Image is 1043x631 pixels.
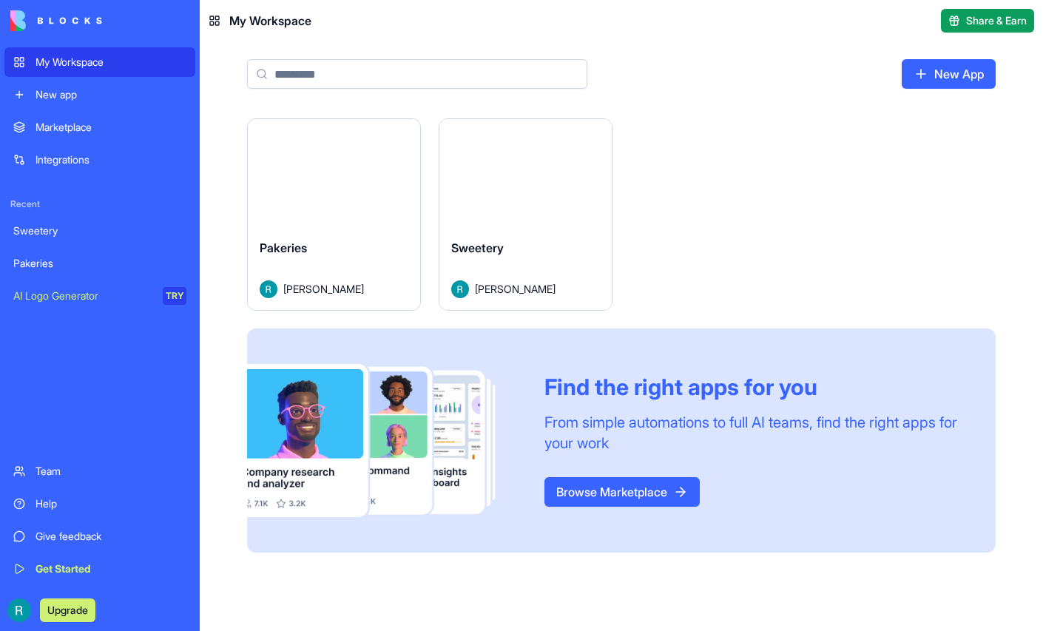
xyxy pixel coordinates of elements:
div: Help [36,496,186,511]
a: Get Started [4,554,195,584]
a: SweeteryAvatar[PERSON_NAME] [439,118,612,311]
div: Sweetery [13,223,186,238]
a: Team [4,456,195,486]
a: Browse Marketplace [544,477,700,507]
div: Team [36,464,186,479]
a: Give feedback [4,522,195,551]
div: My Workspace [36,55,186,70]
a: Integrations [4,145,195,175]
div: Marketplace [36,120,186,135]
img: Frame_181_egmpey.png [247,364,521,518]
img: Avatar [260,280,277,298]
span: Pakeries [260,240,307,255]
span: Share & Earn [966,13,1027,28]
img: Avatar [451,280,469,298]
a: My Workspace [4,47,195,77]
div: Find the right apps for you [544,374,960,400]
a: Marketplace [4,112,195,142]
div: TRY [163,287,186,305]
span: Recent [4,198,195,210]
div: New app [36,87,186,102]
div: AI Logo Generator [13,288,152,303]
button: Upgrade [40,598,95,622]
a: New App [902,59,996,89]
div: Get Started [36,561,186,576]
div: Integrations [36,152,186,167]
a: Pakeries [4,249,195,278]
button: Share & Earn [941,9,1034,33]
a: New app [4,80,195,109]
a: Upgrade [40,602,95,617]
a: Sweetery [4,216,195,246]
img: ACg8ocIQaqk-1tPQtzwxiZ7ZlP6dcFgbwUZ5nqaBNAw22a2oECoLioo=s96-c [7,598,31,622]
div: From simple automations to full AI teams, find the right apps for your work [544,412,960,453]
span: My Workspace [229,12,311,30]
a: Help [4,489,195,519]
div: Pakeries [13,256,186,271]
span: Sweetery [451,240,504,255]
a: AI Logo GeneratorTRY [4,281,195,311]
a: PakeriesAvatar[PERSON_NAME] [247,118,421,311]
img: logo [10,10,102,31]
span: [PERSON_NAME] [475,281,556,297]
span: [PERSON_NAME] [283,281,364,297]
div: Give feedback [36,529,186,544]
